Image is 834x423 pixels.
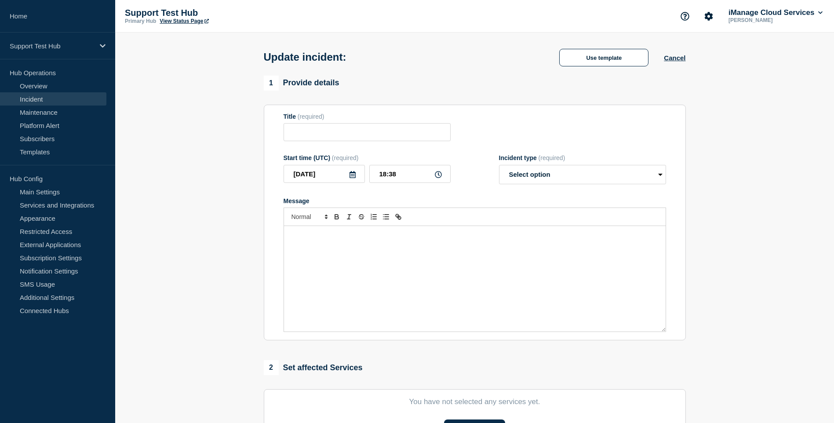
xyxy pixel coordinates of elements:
[284,154,451,161] div: Start time (UTC)
[331,211,343,222] button: Toggle bold text
[284,113,451,120] div: Title
[368,211,380,222] button: Toggle ordered list
[284,397,666,406] p: You have not selected any services yet.
[369,165,451,183] input: HH:MM
[264,76,279,91] span: 1
[264,360,279,375] span: 2
[264,76,339,91] div: Provide details
[264,51,346,63] h1: Update incident:
[727,17,818,23] p: [PERSON_NAME]
[499,154,666,161] div: Incident type
[284,226,666,332] div: Message
[160,18,208,24] a: View Status Page
[125,8,301,18] p: Support Test Hub
[392,211,404,222] button: Toggle link
[332,154,359,161] span: (required)
[288,211,331,222] span: Font size
[298,113,324,120] span: (required)
[664,54,685,62] button: Cancel
[10,42,94,50] p: Support Test Hub
[343,211,355,222] button: Toggle italic text
[264,360,363,375] div: Set affected Services
[676,7,694,26] button: Support
[125,18,156,24] p: Primary Hub
[380,211,392,222] button: Toggle bulleted list
[559,49,648,66] button: Use template
[355,211,368,222] button: Toggle strikethrough text
[284,165,365,183] input: YYYY-MM-DD
[539,154,565,161] span: (required)
[284,197,666,204] div: Message
[727,8,824,17] button: iManage Cloud Services
[284,123,451,141] input: Title
[699,7,718,26] button: Account settings
[499,165,666,184] select: Incident type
